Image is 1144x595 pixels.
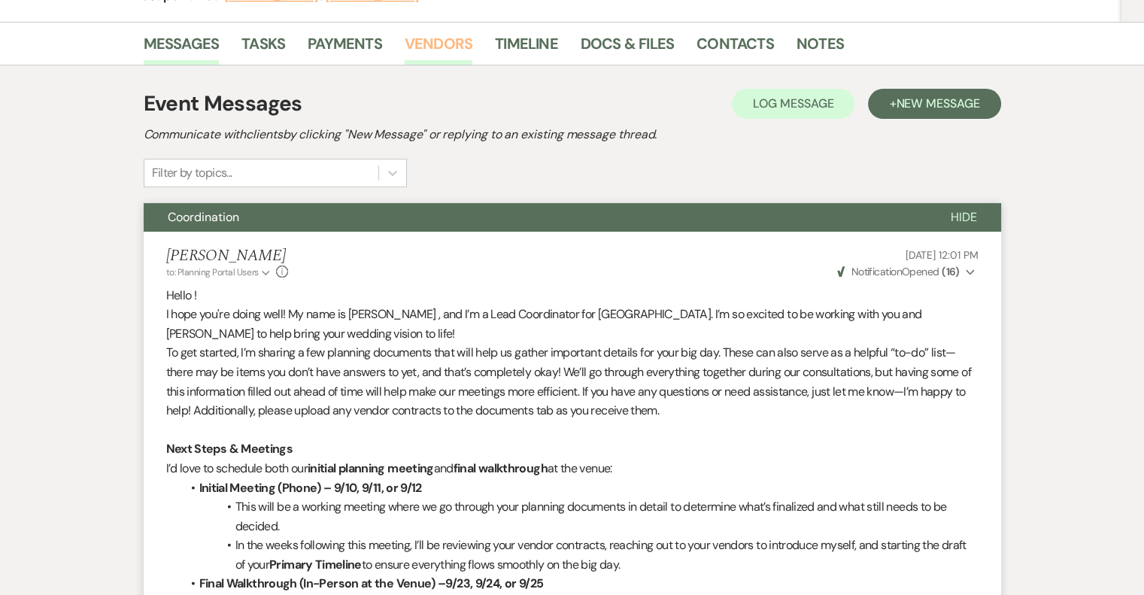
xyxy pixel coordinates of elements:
[199,480,422,496] strong: Initial Meeting (Phone) – 9/10, 9/11, or 9/12
[942,265,960,278] strong: ( 16 )
[837,265,960,278] span: Opened
[235,499,947,534] span: This will be a working meeting where we go through your planning documents in detail to determine...
[906,248,979,262] span: [DATE] 12:01 PM
[144,203,927,232] button: Coordination
[269,557,362,572] strong: Primary Timeline
[835,264,978,280] button: NotificationOpened (16)
[166,286,979,305] p: Hello !
[235,537,966,572] span: In the weeks following this meeting, I’ll be reviewing your vendor contracts, reaching out to you...
[951,209,977,225] span: Hide
[144,88,302,120] h1: Event Messages
[405,32,472,65] a: Vendors
[166,345,971,418] span: To get started, I’m sharing a few planning documents that will help us gather important details f...
[166,266,273,279] button: to: Planning Portal Users
[166,460,308,476] span: I’d love to schedule both our
[495,32,558,65] a: Timeline
[166,306,922,342] span: , and I’m a Lead Coordinator for [GEOGRAPHIC_DATA]. I’m so excited to be working with you and [PE...
[868,89,1000,119] button: +New Message
[753,96,833,111] span: Log Message
[851,265,902,278] span: Notification
[454,460,548,476] strong: final walkthrough
[166,266,259,278] span: to: Planning Portal Users
[166,247,289,266] h5: [PERSON_NAME]
[166,441,293,457] strong: Next Steps & Meetings
[548,460,612,476] span: at the venue:
[144,32,220,65] a: Messages
[434,460,454,476] span: and
[732,89,854,119] button: Log Message
[896,96,979,111] span: New Message
[927,203,1001,232] button: Hide
[797,32,844,65] a: Notes
[308,460,434,476] strong: initial planning meeting
[166,306,436,322] span: I hope you're doing well! My name is [PERSON_NAME]
[581,32,674,65] a: Docs & Files
[144,126,1001,144] h2: Communicate with clients by clicking "New Message" or replying to an existing message thread.
[241,32,285,65] a: Tasks
[362,557,620,572] span: to ensure everything flows smoothly on the big day.
[199,575,544,591] strong: Final Walkthrough (In-Person at the Venue) –9/23, 9/24, or 9/25
[308,32,382,65] a: Payments
[696,32,774,65] a: Contacts
[152,164,232,182] div: Filter by topics...
[168,209,239,225] span: Coordination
